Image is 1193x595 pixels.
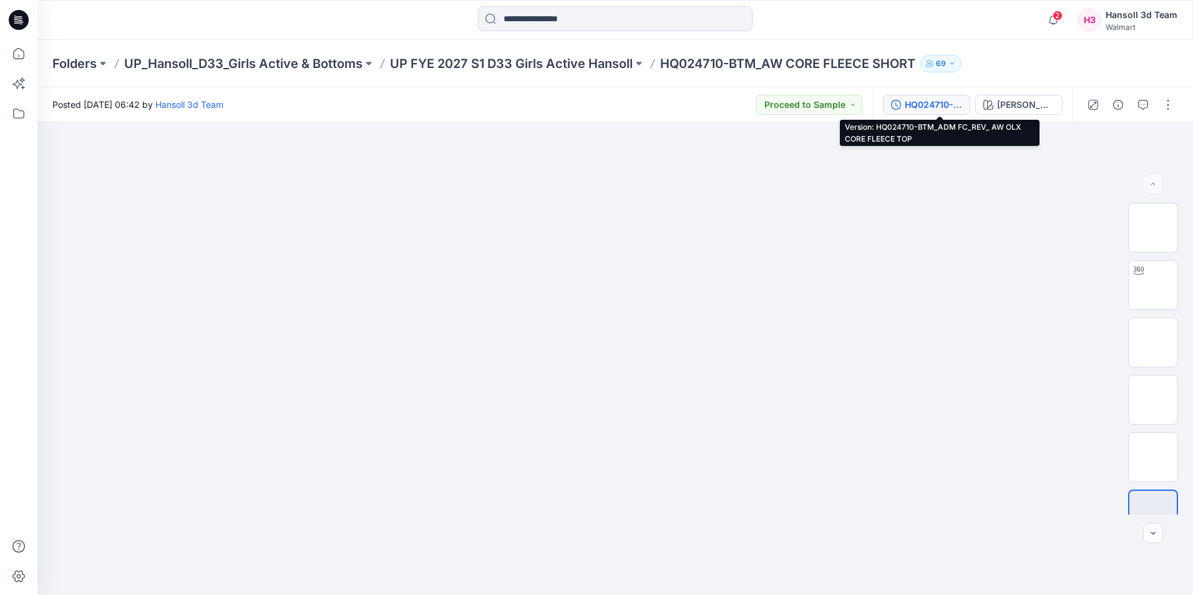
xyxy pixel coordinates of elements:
div: Walmart [1106,22,1177,32]
span: Posted [DATE] 06:42 by [52,98,223,111]
button: [PERSON_NAME] [975,95,1063,115]
p: 69 [936,57,946,70]
div: HQ024710-BTM_ADM FC_REV_ AW OLX CORE FLEECE TOP [905,98,962,112]
div: [PERSON_NAME] [997,98,1054,112]
a: UP_Hansoll_D33_Girls Active & Bottoms [124,55,363,72]
div: Hansoll 3d Team [1106,7,1177,22]
a: Folders [52,55,97,72]
button: HQ024710-BTM_ADM FC_REV_ AW OLX CORE FLEECE TOP [883,95,970,115]
a: Hansoll 3d Team [155,99,223,110]
span: 2 [1053,11,1063,21]
p: HQ024710-BTM_AW CORE FLEECE SHORT [660,55,915,72]
div: H3 [1078,9,1101,31]
a: UP FYE 2027 S1 D33 Girls Active Hansoll [390,55,633,72]
button: Details [1108,95,1128,115]
button: 69 [920,55,962,72]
